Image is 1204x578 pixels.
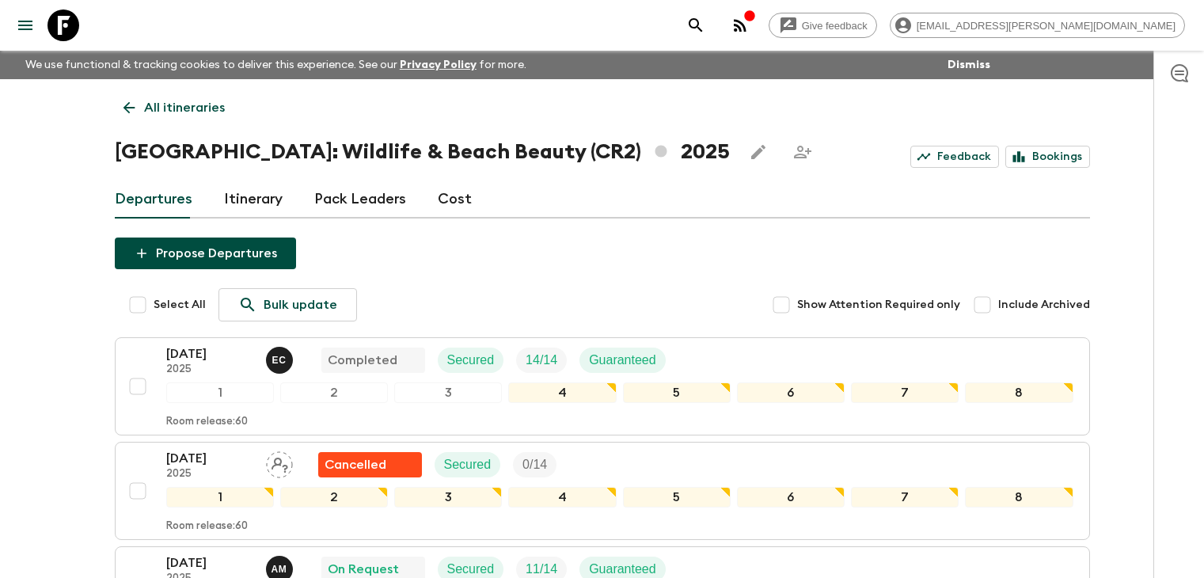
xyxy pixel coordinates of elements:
div: Trip Fill [513,452,556,477]
div: Trip Fill [516,348,567,373]
p: Bulk update [264,295,337,314]
a: All itineraries [115,92,234,124]
span: [EMAIL_ADDRESS][PERSON_NAME][DOMAIN_NAME] [908,20,1184,32]
div: 4 [508,382,616,403]
div: Secured [438,348,504,373]
h1: [GEOGRAPHIC_DATA]: Wildlife & Beach Beauty (CR2) 2025 [115,136,730,168]
p: A M [272,563,287,576]
div: 5 [623,382,731,403]
button: menu [9,10,41,41]
a: Bookings [1005,146,1090,168]
span: Eduardo Caravaca [266,352,296,364]
div: 6 [737,487,845,508]
div: 3 [394,487,502,508]
a: Itinerary [224,181,283,219]
span: Select All [154,297,206,313]
p: Guaranteed [589,351,656,370]
div: 6 [737,382,845,403]
div: 8 [965,382,1073,403]
p: Cancelled [325,455,386,474]
div: 4 [508,487,616,508]
button: Dismiss [944,54,994,76]
button: Edit this itinerary [743,136,774,168]
div: Secured [435,452,501,477]
p: Secured [447,351,495,370]
div: 8 [965,487,1073,508]
div: 3 [394,382,502,403]
span: Show Attention Required only [797,297,960,313]
div: Flash Pack cancellation [318,452,422,477]
button: search adventures [680,10,712,41]
p: We use functional & tracking cookies to deliver this experience. See our for more. [19,51,533,79]
div: 5 [623,487,731,508]
p: Secured [444,455,492,474]
span: Include Archived [998,297,1090,313]
p: 2025 [166,468,253,481]
span: Assign pack leader [266,456,293,469]
div: 7 [851,487,959,508]
span: Allan Morales [266,561,296,573]
p: [DATE] [166,449,253,468]
span: Give feedback [793,20,876,32]
a: Bulk update [218,288,357,321]
p: [DATE] [166,553,253,572]
a: Feedback [910,146,999,168]
div: 1 [166,487,274,508]
button: [DATE]2025Assign pack leaderFlash Pack cancellationSecuredTrip Fill12345678Room release:60 [115,442,1090,540]
a: Privacy Policy [400,59,477,70]
p: [DATE] [166,344,253,363]
div: 2 [280,382,388,403]
button: [DATE]2025Eduardo Caravaca CompletedSecuredTrip FillGuaranteed12345678Room release:60 [115,337,1090,435]
span: Share this itinerary [787,136,818,168]
p: Room release: 60 [166,416,248,428]
p: 0 / 14 [522,455,547,474]
p: Room release: 60 [166,520,248,533]
p: 14 / 14 [526,351,557,370]
a: Departures [115,181,192,219]
p: All itineraries [144,98,225,117]
a: Give feedback [769,13,877,38]
div: [EMAIL_ADDRESS][PERSON_NAME][DOMAIN_NAME] [890,13,1185,38]
div: 1 [166,382,274,403]
div: 2 [280,487,388,508]
p: 2025 [166,363,253,376]
a: Cost [438,181,472,219]
a: Pack Leaders [314,181,406,219]
button: Propose Departures [115,238,296,269]
div: 7 [851,382,959,403]
p: Completed [328,351,397,370]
